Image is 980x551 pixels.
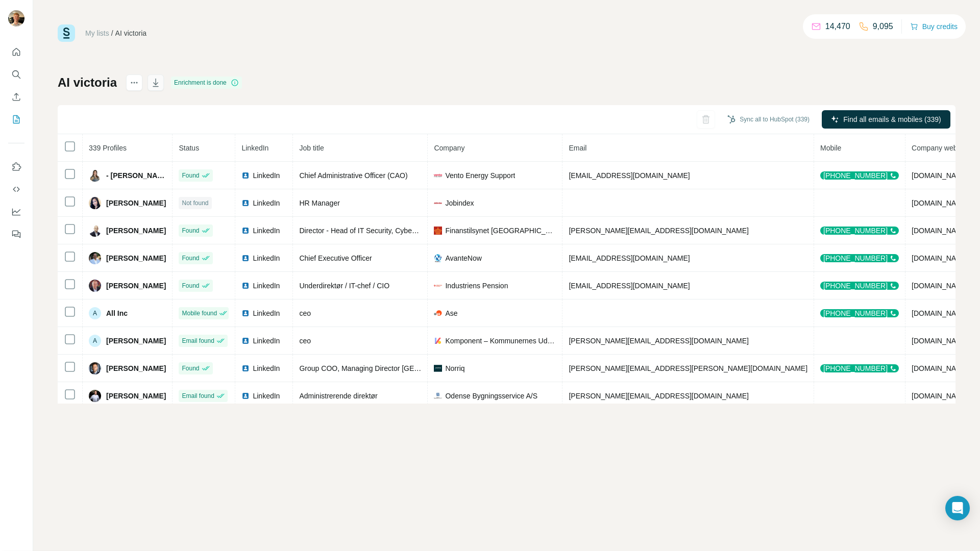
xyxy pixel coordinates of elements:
[111,28,113,38] li: /
[253,198,280,208] span: LinkedIn
[822,110,950,129] button: Find all emails & mobiles (339)
[299,282,389,290] span: Underdirektør / IT-chef / CIO
[434,337,442,345] img: company-logo
[182,226,199,235] span: Found
[299,337,311,345] span: ceo
[912,282,969,290] span: [DOMAIN_NAME]
[89,307,101,319] div: A
[253,391,280,401] span: LinkedIn
[241,282,250,290] img: LinkedIn logo
[445,226,556,236] span: Finanstilsynet [GEOGRAPHIC_DATA]
[569,282,690,290] span: [EMAIL_ADDRESS][DOMAIN_NAME]
[8,43,24,61] button: Quick start
[299,254,372,262] span: Chief Executive Officer
[912,254,969,262] span: [DOMAIN_NAME]
[445,308,457,318] span: Ase
[89,335,101,347] div: A
[299,392,377,400] span: Administrerende direktør
[825,20,850,33] p: 14,470
[106,336,166,346] span: [PERSON_NAME]
[820,282,899,290] div: [PHONE_NUMBER]
[179,144,199,152] span: Status
[569,254,690,262] span: [EMAIL_ADDRESS][DOMAIN_NAME]
[945,496,970,520] div: Open Intercom Messenger
[445,391,537,401] span: Odense Bygningsservice A/S
[241,392,250,400] img: LinkedIn logo
[106,226,166,236] span: [PERSON_NAME]
[89,280,101,292] img: Avatar
[89,169,101,182] img: Avatar
[241,171,250,180] img: LinkedIn logo
[106,170,166,181] span: - [PERSON_NAME]
[89,252,101,264] img: Avatar
[912,364,969,372] span: [DOMAIN_NAME]
[569,364,807,372] span: [PERSON_NAME][EMAIL_ADDRESS][PERSON_NAME][DOMAIN_NAME]
[569,227,748,235] span: [PERSON_NAME][EMAIL_ADDRESS][DOMAIN_NAME]
[434,392,442,400] img: company-logo
[106,391,166,401] span: [PERSON_NAME]
[434,144,464,152] span: Company
[720,112,817,127] button: Sync all to HubSpot (339)
[299,171,407,180] span: Chief Administrative Officer (CAO)
[910,19,958,34] button: Buy credits
[912,392,969,400] span: [DOMAIN_NAME]
[182,254,199,263] span: Found
[912,309,969,317] span: [DOMAIN_NAME]
[241,227,250,235] img: LinkedIn logo
[843,114,941,124] span: Find all emails & mobiles (339)
[8,110,24,129] button: My lists
[241,337,250,345] img: LinkedIn logo
[253,336,280,346] span: LinkedIn
[8,158,24,176] button: Use Surfe on LinkedIn
[182,171,199,180] span: Found
[445,253,481,263] span: AvanteNow
[8,88,24,106] button: Enrich CSV
[115,28,146,38] div: AI victoria
[299,364,476,372] span: Group COO, Managing Director [GEOGRAPHIC_DATA]
[445,170,515,181] span: Vento Energy Support
[434,199,442,207] img: company-logo
[58,24,75,42] img: Surfe Logo
[89,144,127,152] span: 339 Profiles
[912,171,969,180] span: [DOMAIN_NAME]
[445,198,474,208] span: Jobindex
[241,254,250,262] img: LinkedIn logo
[445,281,508,291] span: Industriens Pension
[171,77,242,89] div: Enrichment is done
[445,363,464,373] span: Norriq
[8,203,24,221] button: Dashboard
[241,144,268,152] span: LinkedIn
[106,308,128,318] span: All Inc
[106,363,166,373] span: [PERSON_NAME]
[912,337,969,345] span: [DOMAIN_NAME]
[241,364,250,372] img: LinkedIn logo
[299,309,311,317] span: ceo
[820,364,899,372] div: [PHONE_NUMBER]
[912,144,968,152] span: Company website
[434,254,442,262] img: company-logo
[241,309,250,317] img: LinkedIn logo
[89,224,101,237] img: Avatar
[106,253,166,263] span: [PERSON_NAME]
[182,198,208,208] span: Not found
[434,227,442,235] img: company-logo
[569,144,586,152] span: Email
[182,391,214,400] span: Email found
[820,144,841,152] span: Mobile
[89,197,101,209] img: Avatar
[912,227,969,235] span: [DOMAIN_NAME]
[85,29,109,37] a: My lists
[912,199,969,207] span: [DOMAIN_NAME]
[434,310,442,316] img: company-logo
[820,171,899,180] div: [PHONE_NUMBER]
[58,74,117,91] h1: AI victoria
[299,227,488,235] span: Director - Head of IT Security, Cyber Risk and DCIS division
[253,170,280,181] span: LinkedIn
[434,364,442,372] img: company-logo
[569,337,748,345] span: [PERSON_NAME][EMAIL_ADDRESS][DOMAIN_NAME]
[182,364,199,373] span: Found
[820,309,899,317] div: [PHONE_NUMBER]
[434,282,442,290] img: company-logo
[8,180,24,198] button: Use Surfe API
[182,336,214,345] span: Email found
